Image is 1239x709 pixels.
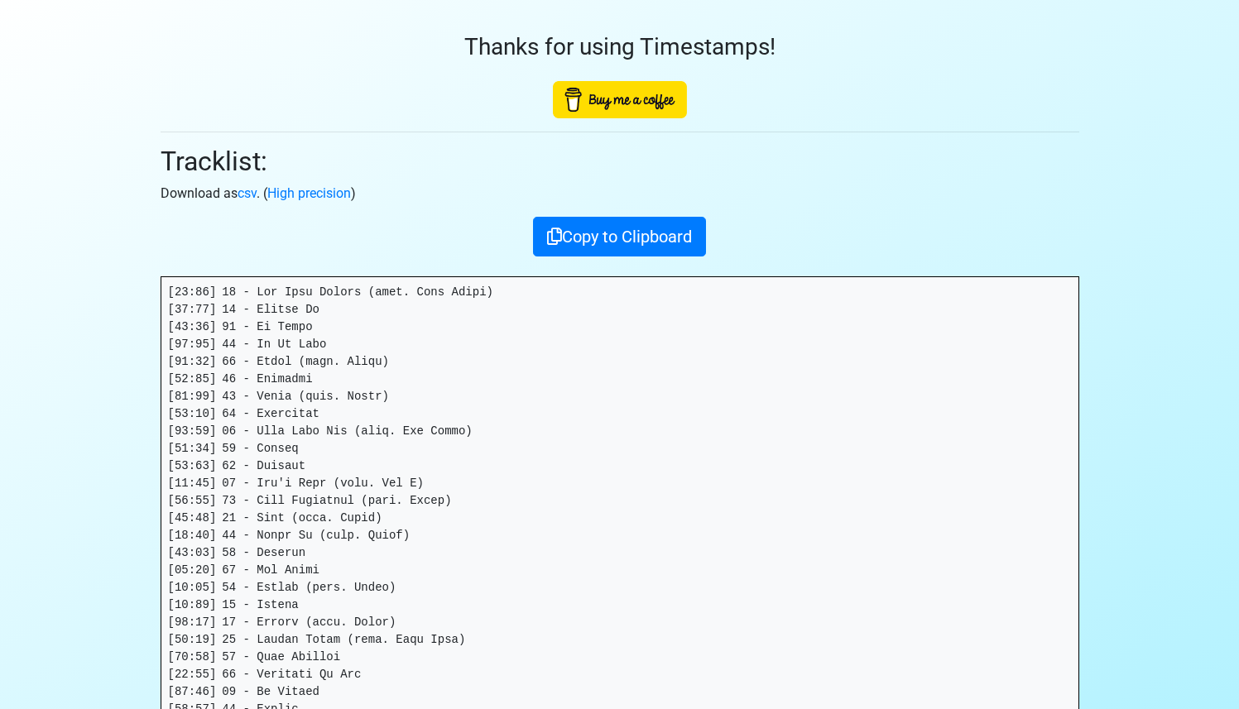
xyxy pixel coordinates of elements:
button: Copy to Clipboard [533,217,706,256]
a: High precision [267,185,351,201]
h2: Tracklist: [161,146,1079,177]
h3: Thanks for using Timestamps! [161,33,1079,61]
p: Download as . ( ) [161,184,1079,204]
a: csv [238,185,257,201]
img: Buy Me A Coffee [553,81,687,118]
